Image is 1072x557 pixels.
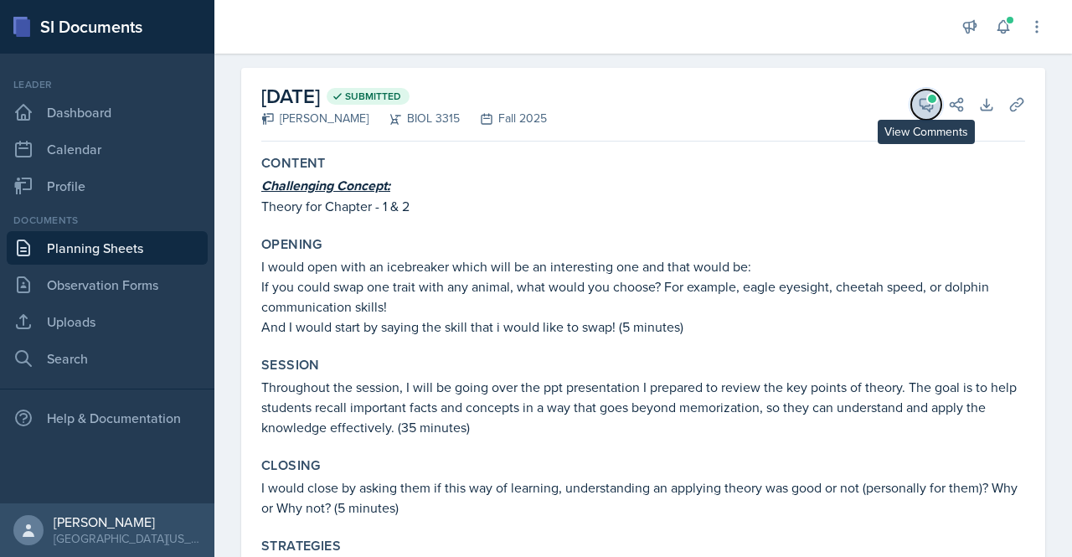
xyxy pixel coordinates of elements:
a: Dashboard [7,95,208,129]
p: Theory for Chapter - 1 & 2 [261,196,1025,216]
p: Throughout the session, I will be going over the ppt presentation I prepared to review the key po... [261,377,1025,437]
div: BIOL 3315 [368,110,460,127]
div: [GEOGRAPHIC_DATA][US_STATE] [54,530,201,547]
div: [PERSON_NAME] [54,513,201,530]
div: Documents [7,213,208,228]
a: Calendar [7,132,208,166]
u: Challenging Concept: [261,176,390,195]
h2: [DATE] [261,81,547,111]
label: Strategies [261,538,341,554]
p: I would open with an icebreaker which will be an interesting one and that would be: [261,256,1025,276]
a: Observation Forms [7,268,208,302]
p: If you could swap one trait with any animal, what would you choose? For example, eagle eyesight, ... [261,276,1025,317]
a: Planning Sheets [7,231,208,265]
label: Opening [261,236,322,253]
label: Closing [261,457,321,474]
div: [PERSON_NAME] [261,110,368,127]
button: View Comments [911,90,941,120]
div: Fall 2025 [460,110,547,127]
p: I would close by asking them if this way of learning, understanding an applying theory was good o... [261,477,1025,518]
h2: Planning Sheet [241,24,1045,54]
label: Session [261,357,320,374]
span: Submitted [345,90,401,103]
p: And I would start by saying the skill that i would like to swap! (5 minutes) [261,317,1025,337]
a: Search [7,342,208,375]
div: Help & Documentation [7,401,208,435]
a: Uploads [7,305,208,338]
div: Leader [7,77,208,92]
label: Content [261,155,326,172]
a: Profile [7,169,208,203]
